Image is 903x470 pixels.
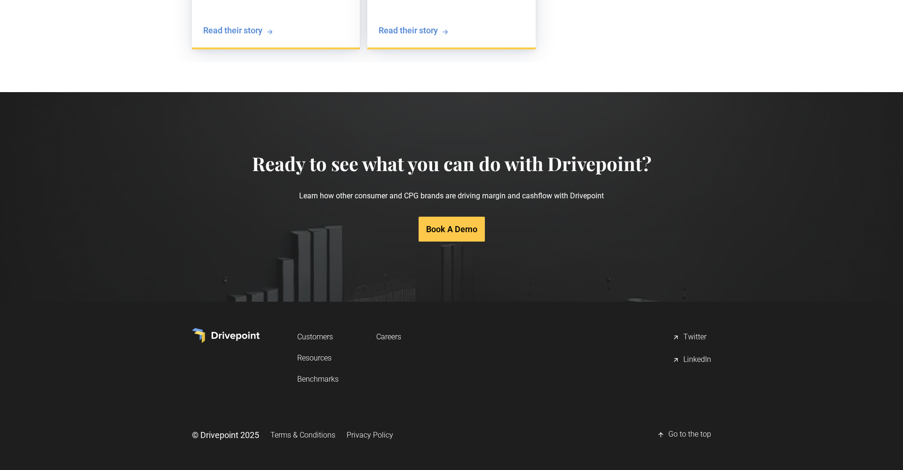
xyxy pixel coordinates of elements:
[297,328,339,345] a: Customers
[297,370,339,388] a: Benchmarks
[683,354,711,366] div: LinkedIn
[734,350,903,470] iframe: Chat Widget
[672,328,711,347] a: Twitter
[376,328,401,345] a: Careers
[297,349,339,367] a: Resources
[419,217,485,242] a: Book A Demo
[203,24,262,36] div: Read their story
[270,426,335,444] a: Terms & Conditions
[683,332,706,343] div: Twitter
[192,429,259,441] div: © Drivepoint 2025
[252,175,651,217] p: Learn how other consumer and CPG brands are driving margin and cashflow with Drivepoint
[379,24,438,36] div: Read their story
[347,426,393,444] a: Privacy Policy
[668,429,711,440] div: Go to the top
[672,351,711,369] a: LinkedIn
[657,425,711,444] a: Go to the top
[252,152,651,175] h4: Ready to see what you can do with Drivepoint?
